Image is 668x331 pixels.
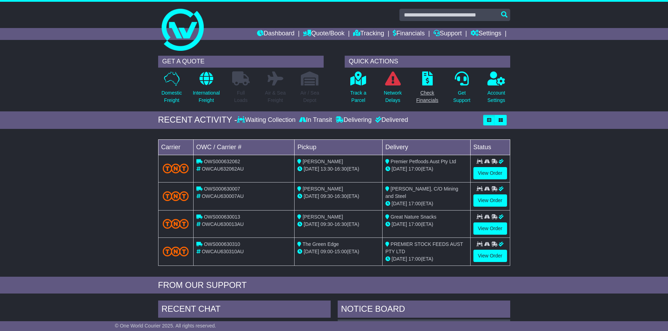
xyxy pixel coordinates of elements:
[385,165,467,173] div: (ETA)
[163,191,189,201] img: TNT_Domestic.png
[409,221,421,227] span: 17:00
[303,186,343,192] span: [PERSON_NAME]
[392,221,407,227] span: [DATE]
[158,115,237,125] div: RECENT ACTIVITY -
[161,89,182,104] p: Domestic Freight
[202,249,244,254] span: OWCAU630310AU
[304,166,319,172] span: [DATE]
[304,221,319,227] span: [DATE]
[304,249,319,254] span: [DATE]
[385,241,463,254] span: PREMIER STOCK FEEDS AUST PTY LTD
[158,280,510,290] div: FROM OUR SUPPORT
[385,186,458,199] span: [PERSON_NAME], C/O Mining and Steel
[202,193,244,199] span: OWCAU630007AU
[163,164,189,173] img: TNT_Domestic.png
[334,116,373,124] div: Delivering
[392,256,407,262] span: [DATE]
[204,214,240,220] span: OWS000630013
[193,89,220,104] p: International Freight
[416,71,439,108] a: CheckFinancials
[115,323,216,329] span: © One World Courier 2025. All rights reserved.
[257,28,295,40] a: Dashboard
[320,221,333,227] span: 09:30
[473,194,507,207] a: View Order
[393,28,425,40] a: Financials
[382,139,470,155] td: Delivery
[473,250,507,262] a: View Order
[237,116,297,124] div: Waiting Collection
[350,89,366,104] p: Track a Parcel
[202,221,244,227] span: OWCAU630013AU
[391,159,456,164] span: Premier Petfoods Aust Pty Ltd
[163,219,189,228] img: TNT_Domestic.png
[158,139,193,155] td: Carrier
[297,248,379,255] div: - (ETA)
[487,89,505,104] p: Account Settings
[391,214,437,220] span: Great Nature Snacks
[204,159,240,164] span: OWS000632062
[409,256,421,262] span: 17:00
[303,214,343,220] span: [PERSON_NAME]
[158,56,324,68] div: GET A QUOTE
[193,139,295,155] td: OWC / Carrier #
[295,139,383,155] td: Pickup
[453,71,471,108] a: GetSupport
[297,116,334,124] div: In Transit
[385,221,467,228] div: (ETA)
[303,241,339,247] span: The Green Edge
[345,56,510,68] div: QUICK ACTIONS
[353,28,384,40] a: Tracking
[335,193,347,199] span: 16:30
[383,71,402,108] a: NetworkDelays
[473,167,507,179] a: View Order
[297,165,379,173] div: - (ETA)
[335,166,347,172] span: 16:30
[471,28,501,40] a: Settings
[320,166,333,172] span: 13:30
[232,89,250,104] p: Full Loads
[320,249,333,254] span: 09:00
[202,166,244,172] span: OWCAU632062AU
[338,301,510,319] div: NOTICE BOARD
[416,89,438,104] p: Check Financials
[470,139,510,155] td: Status
[265,89,286,104] p: Air & Sea Freight
[193,71,220,108] a: InternationalFreight
[409,166,421,172] span: 17:00
[433,28,462,40] a: Support
[335,249,347,254] span: 15:00
[392,166,407,172] span: [DATE]
[204,241,240,247] span: OWS000630310
[385,255,467,263] div: (ETA)
[392,201,407,206] span: [DATE]
[373,116,408,124] div: Delivered
[303,159,343,164] span: [PERSON_NAME]
[163,247,189,256] img: TNT_Domestic.png
[350,71,367,108] a: Track aParcel
[385,200,467,207] div: (ETA)
[158,301,331,319] div: RECENT CHAT
[320,193,333,199] span: 09:30
[304,193,319,199] span: [DATE]
[409,201,421,206] span: 17:00
[453,89,470,104] p: Get Support
[204,186,240,192] span: OWS000630007
[303,28,344,40] a: Quote/Book
[297,193,379,200] div: - (ETA)
[487,71,506,108] a: AccountSettings
[335,221,347,227] span: 16:30
[297,221,379,228] div: - (ETA)
[301,89,319,104] p: Air / Sea Depot
[384,89,402,104] p: Network Delays
[161,71,182,108] a: DomesticFreight
[473,222,507,235] a: View Order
